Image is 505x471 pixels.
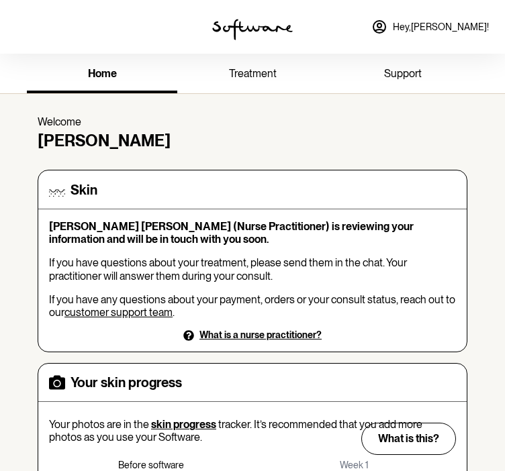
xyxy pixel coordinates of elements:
img: software logo [212,19,293,40]
p: [PERSON_NAME] [PERSON_NAME] (Nurse Practitioner) is reviewing your information and will be in tou... [49,220,456,246]
p: Welcome [38,115,467,128]
h4: Your skin progress [71,376,182,388]
span: What is this? [378,432,439,445]
button: What is this? [361,423,456,455]
h4: Skin [71,184,97,196]
p: If you have questions about your treatment, please send them in the chat. Your practitioner will ... [49,256,456,282]
p: Your photos are in the tracker. It’s recommended that you add more photos as you use your Software. [49,418,456,443]
a: home [27,56,177,93]
span: treatment [229,67,277,80]
span: Hey, [PERSON_NAME] ! [393,21,489,33]
h3: [PERSON_NAME] [38,134,467,148]
p: Week 1 [252,460,456,471]
p: If you have any questions about your payment, orders or your consult status, reach out to our . [49,293,456,319]
a: support [328,56,478,93]
p: What is a nurse practitioner? [199,329,322,341]
a: customer support team [64,306,173,319]
a: Hey,[PERSON_NAME]! [363,11,497,43]
a: treatment [177,56,328,93]
span: home [88,67,117,80]
span: support [384,67,422,80]
button: What is a nurse practitioner? [49,329,456,341]
p: Before software [49,460,252,471]
span: skin progress [151,418,216,431]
